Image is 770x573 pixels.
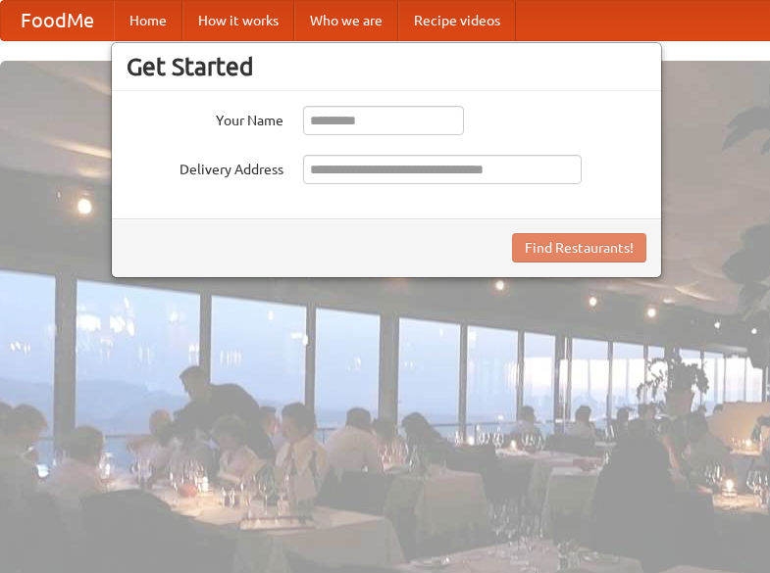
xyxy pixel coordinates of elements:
[127,52,646,81] h3: Get Started
[114,1,182,40] a: Home
[398,1,516,40] a: Recipe videos
[127,155,283,179] label: Delivery Address
[182,1,294,40] a: How it works
[1,1,114,40] a: FoodMe
[294,1,398,40] a: Who we are
[512,233,646,263] button: Find Restaurants!
[127,106,283,130] label: Your Name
